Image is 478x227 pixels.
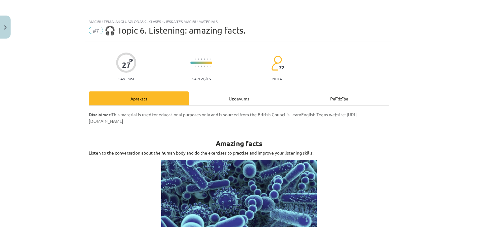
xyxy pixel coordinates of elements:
span: 🎧 Topic 6. Listening: amazing facts. [105,25,246,35]
img: icon-short-line-57e1e144782c952c97e751825c79c345078a6d821885a25fce030b3d8c18986b.svg [204,66,205,67]
span: XP [129,58,133,62]
img: icon-short-line-57e1e144782c952c97e751825c79c345078a6d821885a25fce030b3d8c18986b.svg [204,58,205,60]
div: Mācību tēma: Angļu valodas 9. klases 1. ieskaites mācību materiāls [89,19,389,24]
p: Listen to the conversation about the human body and do the exercises to practise and improve your... [89,150,389,156]
strong: Disclaimer: [89,112,111,117]
div: 27 [122,61,131,69]
img: icon-short-line-57e1e144782c952c97e751825c79c345078a6d821885a25fce030b3d8c18986b.svg [198,66,199,67]
p: pilda [272,76,282,81]
span: #7 [89,27,103,34]
img: icon-short-line-57e1e144782c952c97e751825c79c345078a6d821885a25fce030b3d8c18986b.svg [198,58,199,60]
img: icon-short-line-57e1e144782c952c97e751825c79c345078a6d821885a25fce030b3d8c18986b.svg [201,66,202,67]
span: This material is used for educational purposes only and is sourced from the British Council's Lea... [89,112,358,124]
p: Sarežģīts [192,76,211,81]
span: 72 [279,65,284,70]
img: icon-short-line-57e1e144782c952c97e751825c79c345078a6d821885a25fce030b3d8c18986b.svg [207,58,208,60]
img: icon-close-lesson-0947bae3869378f0d4975bcd49f059093ad1ed9edebbc8119c70593378902aed.svg [4,25,7,30]
p: Saņemsi [116,76,136,81]
img: icon-short-line-57e1e144782c952c97e751825c79c345078a6d821885a25fce030b3d8c18986b.svg [210,66,211,67]
div: Palīdzība [289,91,389,105]
img: icon-short-line-57e1e144782c952c97e751825c79c345078a6d821885a25fce030b3d8c18986b.svg [207,66,208,67]
img: icon-short-line-57e1e144782c952c97e751825c79c345078a6d821885a25fce030b3d8c18986b.svg [210,58,211,60]
div: Apraksts [89,91,189,105]
div: Uzdevums [189,91,289,105]
img: icon-short-line-57e1e144782c952c97e751825c79c345078a6d821885a25fce030b3d8c18986b.svg [201,58,202,60]
strong: Amazing facts [216,139,262,148]
img: students-c634bb4e5e11cddfef0936a35e636f08e4e9abd3cc4e673bd6f9a4125e45ecb1.svg [271,55,282,71]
